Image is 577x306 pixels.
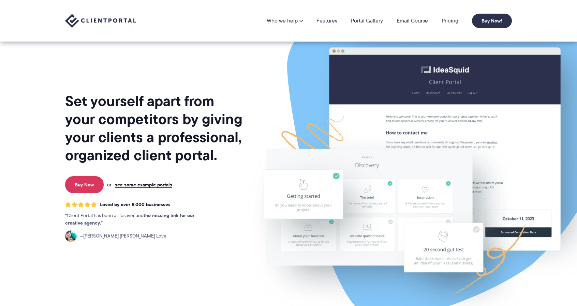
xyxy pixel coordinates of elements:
span: [PERSON_NAME] [PERSON_NAME] Love [79,232,166,240]
span: Loved by over 8,000 businesses [100,202,171,208]
a: Buy Now! [472,14,512,28]
a: Pricing [442,18,458,24]
a: Portal Gallery [351,18,383,24]
p: Client Portal has been a lifesaver and . [65,212,208,227]
a: see some example portals [115,182,172,188]
h1: Set yourself apart from your competitors by giving your clients a professional, organized client ... [65,92,244,164]
span: or [107,182,112,188]
a: Who we help [267,18,303,24]
a: Email Course [397,18,428,24]
a: Features [316,18,337,24]
a: Buy Now [65,176,104,193]
strong: the missing link for our creative agency [65,212,194,227]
